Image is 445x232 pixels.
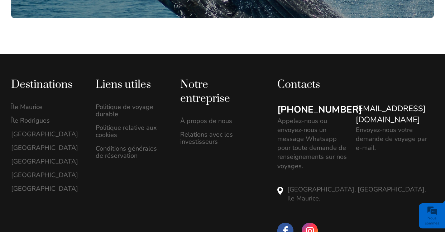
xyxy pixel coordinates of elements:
font: Appelez-nous ou envoyez-nous un message Whatsapp pour toute demande de renseignements sur nos voy... [277,117,347,170]
font: [GEOGRAPHIC_DATA] [11,157,78,166]
a: [GEOGRAPHIC_DATA] [11,185,81,192]
font: Île Maurice [11,103,43,111]
font: [GEOGRAPHIC_DATA], [GEOGRAPHIC_DATA]. Ile Maurice. [287,185,426,203]
font: Conditions générales de réservation [96,144,157,160]
a: [GEOGRAPHIC_DATA] [11,158,81,165]
font: Politique de voyage durable [96,103,153,118]
a: Politique relative aux cookies [96,124,165,138]
font: [GEOGRAPHIC_DATA] [11,130,78,138]
font: Destinations [11,78,72,91]
font: Relations avec les investisseurs [180,130,233,146]
font: Liens utiles [96,78,151,91]
a: À propos de nous [180,117,250,124]
font: Envoyez-nous votre demande de voyage par e-mail. [356,126,427,152]
a: Politique de voyage durable [96,103,165,118]
a: [EMAIL_ADDRESS][DOMAIN_NAME] [356,103,434,126]
font: Nous sommes hors ligne [424,216,441,231]
font: Île Rodrigues [11,116,50,125]
a: Conditions générales de réservation [96,145,165,159]
a: [PHONE_NUMBER] [277,103,362,116]
font: À propos de nous [180,117,232,125]
input: Enter your email address [9,87,131,103]
a: Île Maurice [11,103,81,110]
font: Politique relative aux cookies [96,123,157,139]
font: [GEOGRAPHIC_DATA] [11,184,78,193]
a: [GEOGRAPHIC_DATA] [11,131,81,138]
div: Navigation go back [8,37,19,48]
a: [GEOGRAPHIC_DATA] [11,171,81,179]
a: [GEOGRAPHIC_DATA] [11,144,81,151]
em: Submit [105,180,130,190]
font: [EMAIL_ADDRESS][DOMAIN_NAME] [356,103,426,125]
div: Nous sommes hors ligne [421,216,443,231]
a: Relations avec les investisseurs [180,131,250,145]
textarea: Type your message and click 'Submit' [9,109,131,174]
input: Enter your last name [9,66,131,82]
div: Minimize live chat window [118,4,135,21]
font: [GEOGRAPHIC_DATA] [11,171,78,179]
font: Contacts [277,78,320,91]
div: Leave a message [48,38,131,47]
a: Île Rodrigues [11,117,81,124]
font: [GEOGRAPHIC_DATA] [11,143,78,152]
font: Notre entreprise [180,78,230,105]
